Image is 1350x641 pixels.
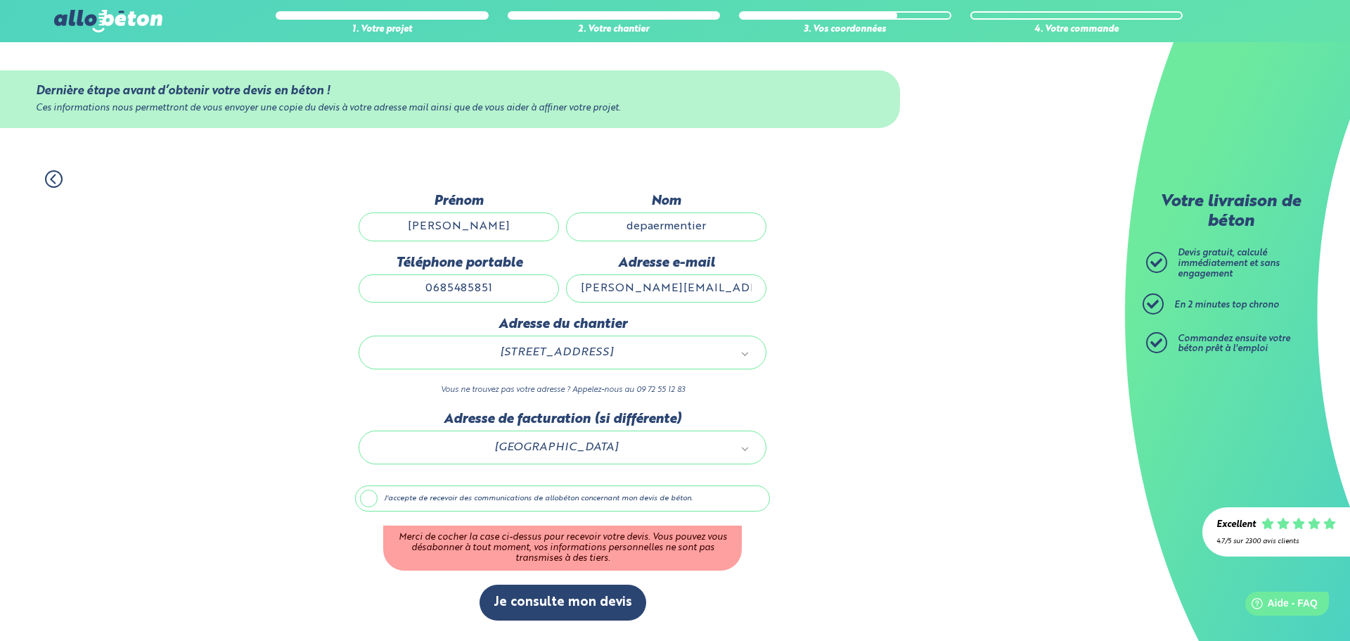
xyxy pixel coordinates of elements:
label: Prénom [359,193,559,209]
div: Merci de cocher la case ci-dessus pour recevoir votre devis. Vous pouvez vous désabonner à tout m... [383,526,742,571]
div: Excellent [1216,520,1256,531]
a: [GEOGRAPHIC_DATA] [373,438,752,457]
label: J'accepte de recevoir des communications de allobéton concernant mon devis de béton. [355,485,770,512]
div: 4. Votre commande [970,25,1183,35]
button: Je consulte mon devis [480,585,646,621]
span: Commandez ensuite votre béton prêt à l'emploi [1178,334,1290,354]
input: Quel est votre prénom ? [359,212,559,241]
div: Dernière étape avant d’obtenir votre devis en béton ! [36,84,864,98]
iframe: Help widget launcher [1225,586,1335,626]
label: Adresse du chantier [359,317,766,332]
label: Nom [566,193,766,209]
input: Quel est votre nom de famille ? [566,212,766,241]
label: Adresse e-mail [566,255,766,271]
span: [STREET_ADDRESS] [379,343,733,362]
div: 1. Votre projet [276,25,488,35]
label: Téléphone portable [359,255,559,271]
div: 2. Votre chantier [508,25,720,35]
input: ex : contact@allobeton.fr [566,274,766,303]
p: Votre livraison de béton [1150,193,1311,231]
p: Vous ne trouvez pas votre adresse ? Appelez-nous au 09 72 55 12 83 [359,383,766,397]
img: allobéton [54,10,162,32]
div: 4.7/5 sur 2300 avis clients [1216,538,1336,545]
div: 3. Vos coordonnées [739,25,951,35]
div: Ces informations nous permettront de vous envoyer une copie du devis à votre adresse mail ainsi q... [36,103,864,114]
span: [GEOGRAPHIC_DATA] [379,438,733,457]
span: Devis gratuit, calculé immédiatement et sans engagement [1178,248,1280,278]
a: [STREET_ADDRESS] [373,343,752,362]
span: En 2 minutes top chrono [1174,300,1279,310]
input: ex : 0642930817 [359,274,559,303]
label: Adresse de facturation (si différente) [359,412,766,427]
